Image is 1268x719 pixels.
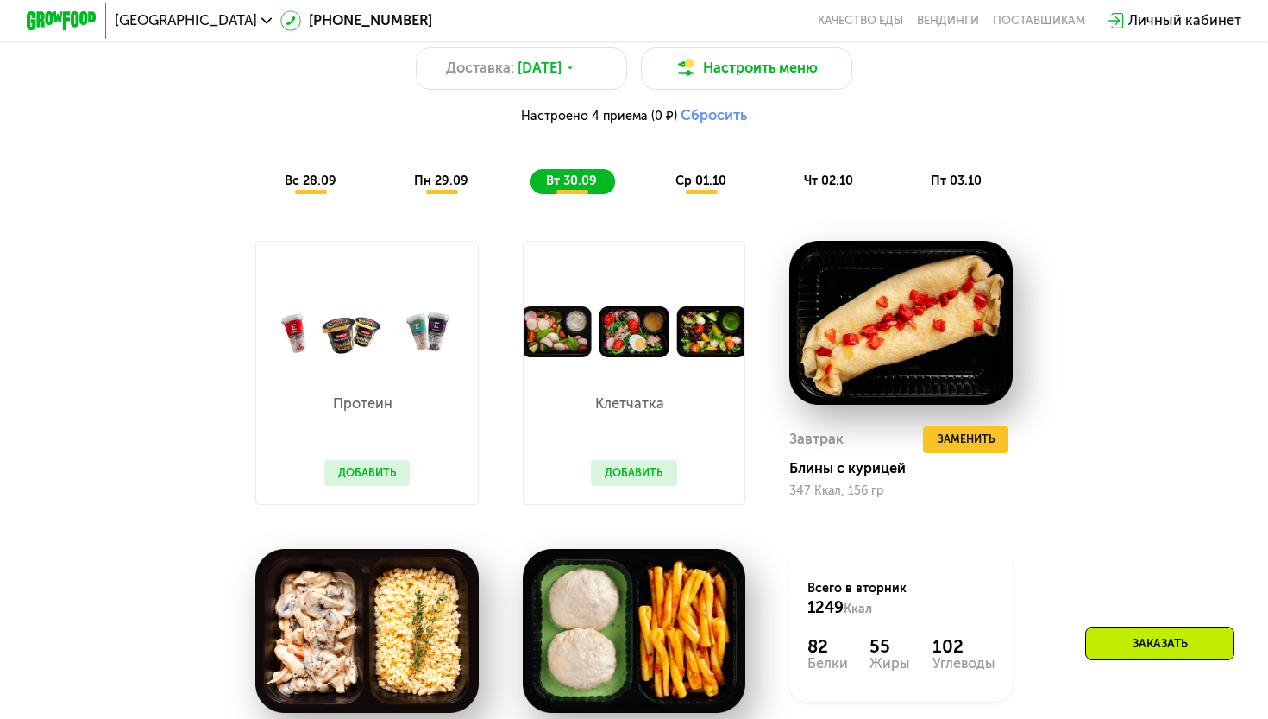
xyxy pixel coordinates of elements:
[807,657,848,671] div: Белки
[807,580,995,619] div: Всего в вторник
[807,636,848,658] div: 82
[518,58,562,79] span: [DATE]
[546,173,597,188] span: вт 30.09
[1128,10,1241,32] div: Личный кабинет
[844,602,872,616] span: Ккал
[1085,627,1234,660] div: Заказать
[869,636,910,658] div: 55
[807,598,844,617] span: 1249
[641,47,852,90] button: Настроить меню
[285,173,336,188] span: вс 28.09
[931,173,982,188] span: пт 03.10
[675,173,726,188] span: ср 01.10
[804,173,853,188] span: чт 02.10
[932,636,995,658] div: 102
[591,460,677,487] button: Добавить
[818,14,903,28] a: Качество еды
[115,14,257,28] span: [GEOGRAPHIC_DATA]
[591,397,669,411] p: Клетчатка
[681,107,747,124] button: Сбросить
[869,657,910,671] div: Жиры
[938,431,995,448] span: Заменить
[521,110,677,123] span: Настроено 4 приема (0 ₽)
[789,460,1026,477] div: Блины с курицей
[789,426,844,453] div: Завтрак
[446,58,514,79] span: Доставка:
[324,460,411,487] button: Добавить
[993,14,1085,28] div: поставщикам
[789,484,1013,498] div: 347 Ккал, 156 гр
[414,173,468,188] span: пн 29.09
[324,397,402,411] p: Протеин
[917,14,979,28] a: Вендинги
[923,426,1008,453] button: Заменить
[280,10,432,32] a: [PHONE_NUMBER]
[932,657,995,671] div: Углеводы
